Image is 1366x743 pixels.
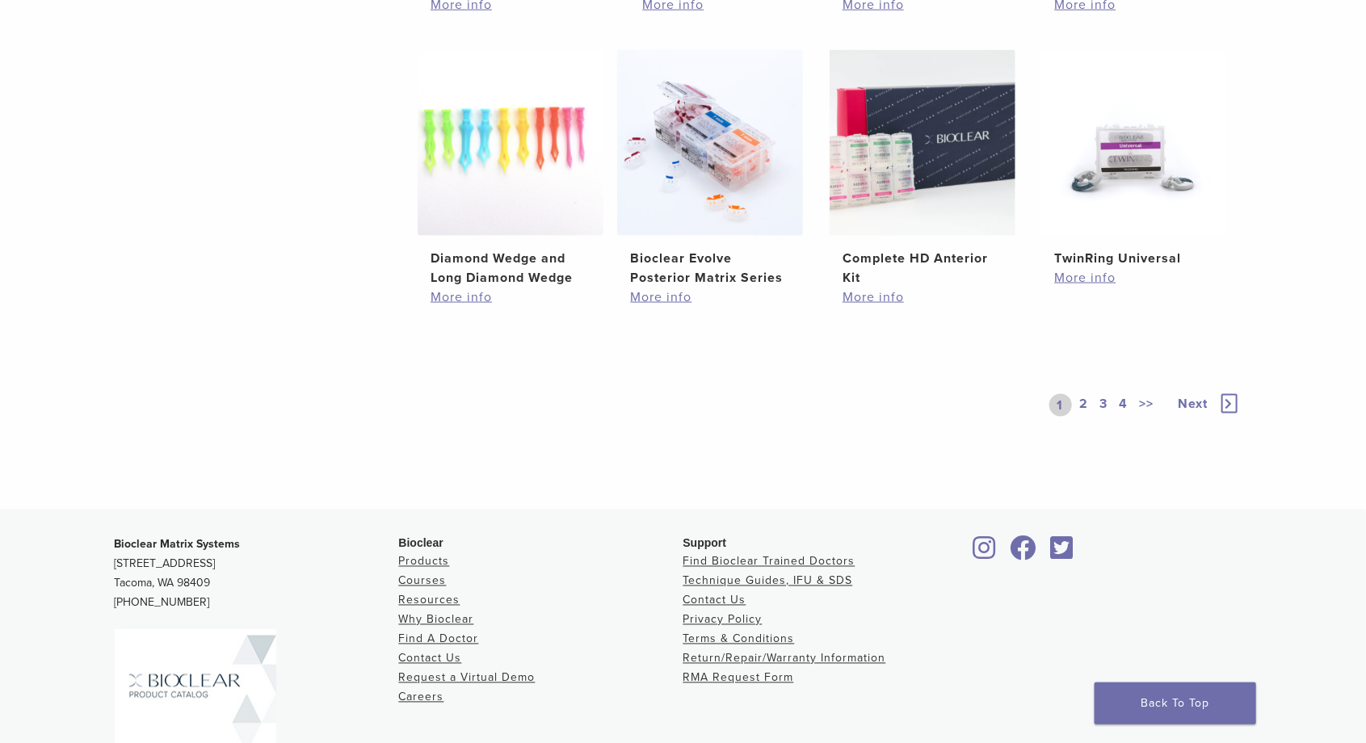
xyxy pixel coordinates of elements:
a: Technique Guides, IFU & SDS [683,574,853,588]
a: Privacy Policy [683,613,763,627]
a: >> [1137,394,1158,417]
a: Bioclear [968,546,1002,562]
img: TwinRing Universal [1041,50,1227,236]
a: 1 [1049,394,1072,417]
a: Back To Top [1095,682,1256,724]
a: Courses [399,574,447,588]
a: More info [1054,268,1214,288]
a: Request a Virtual Demo [399,671,536,685]
a: Contact Us [683,594,746,607]
a: Find A Doctor [399,632,479,646]
a: Complete HD Anterior KitComplete HD Anterior Kit [829,50,1017,288]
img: Diamond Wedge and Long Diamond Wedge [418,50,603,236]
a: Find Bioclear Trained Doctors [683,555,855,569]
span: Support [683,537,727,550]
a: TwinRing UniversalTwinRing Universal [1040,50,1229,268]
img: Bioclear Evolve Posterior Matrix Series [617,50,803,236]
a: Bioclear [1045,546,1079,562]
a: Careers [399,691,444,704]
h2: Bioclear Evolve Posterior Matrix Series [630,249,790,288]
a: More info [843,288,1002,307]
a: Why Bioclear [399,613,474,627]
a: More info [431,288,591,307]
h2: Complete HD Anterior Kit [843,249,1002,288]
h2: Diamond Wedge and Long Diamond Wedge [431,249,591,288]
a: Return/Repair/Warranty Information [683,652,886,665]
img: Complete HD Anterior Kit [830,50,1015,236]
span: Bioclear [399,537,443,550]
span: Next [1179,396,1208,412]
a: 4 [1116,394,1132,417]
a: 3 [1097,394,1112,417]
a: Diamond Wedge and Long Diamond WedgeDiamond Wedge and Long Diamond Wedge [417,50,605,288]
a: Bioclear [1005,546,1042,562]
a: Products [399,555,450,569]
p: [STREET_ADDRESS] Tacoma, WA 98409 [PHONE_NUMBER] [115,535,399,613]
a: 2 [1077,394,1092,417]
a: RMA Request Form [683,671,794,685]
a: More info [630,288,790,307]
a: Contact Us [399,652,462,665]
a: Resources [399,594,460,607]
a: Terms & Conditions [683,632,795,646]
h2: TwinRing Universal [1054,249,1214,268]
strong: Bioclear Matrix Systems [115,538,241,552]
a: Bioclear Evolve Posterior Matrix SeriesBioclear Evolve Posterior Matrix Series [616,50,805,288]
